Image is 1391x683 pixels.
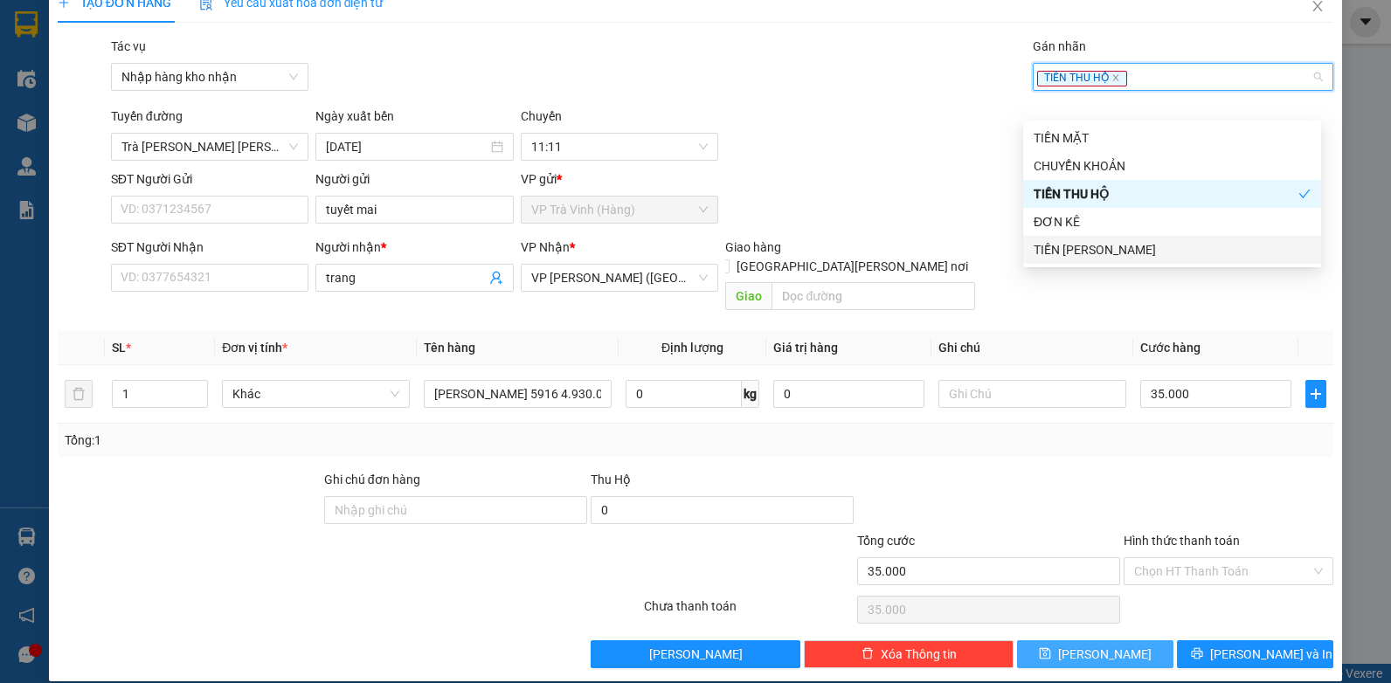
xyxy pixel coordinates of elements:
[424,380,612,408] input: VD: Bàn, Ghế
[45,114,141,130] span: KO BAO HƯ BỂ
[93,94,166,111] span: TUYẾT MAI
[938,380,1126,408] input: Ghi Chú
[121,64,299,90] span: Nhập hàng kho nhận
[591,473,631,486] span: Thu Hộ
[772,282,974,310] input: Dọc đường
[521,169,719,189] div: VP gửi
[531,134,709,160] span: 11:11
[1034,240,1311,259] div: TIỀN [PERSON_NAME]
[59,10,203,26] strong: BIÊN NHẬN GỬI HÀNG
[649,645,743,664] span: [PERSON_NAME]
[1039,647,1051,661] span: save
[424,341,475,355] span: Tên hàng
[65,380,93,408] button: delete
[326,137,488,156] input: 15/08/2025
[591,640,800,668] button: [PERSON_NAME]
[1058,645,1152,664] span: [PERSON_NAME]
[862,647,874,661] span: delete
[531,265,709,291] span: VP Trần Phú (Hàng)
[1305,380,1326,408] button: plus
[1210,645,1332,664] span: [PERSON_NAME] và In
[1017,640,1173,668] button: save[PERSON_NAME]
[725,240,781,254] span: Giao hàng
[7,34,255,67] p: GỬI:
[1034,212,1311,231] div: ĐƠN KÊ
[1298,188,1311,200] span: check
[1023,152,1321,180] div: CHUYỂN KHOẢN
[1177,640,1333,668] button: printer[PERSON_NAME] và In
[121,134,299,160] span: Trà Vinh - Hồ Chí Minh (TIỀN HÀNG)
[773,380,924,408] input: 0
[324,496,587,524] input: Ghi chú đơn hàng
[65,431,538,450] div: Tổng: 1
[804,640,1014,668] button: deleteXóa Thông tin
[232,381,399,407] span: Khác
[1034,156,1311,176] div: CHUYỂN KHOẢN
[1023,180,1321,208] div: TIỀN THU HỘ
[160,51,206,67] span: TRANG
[881,645,957,664] span: Xóa Thông tin
[315,107,514,133] div: Ngày xuất bến
[931,331,1133,365] th: Ghi chú
[1034,184,1298,204] div: TIỀN THU HỘ
[642,597,855,627] div: Chưa thanh toán
[730,257,975,276] span: [GEOGRAPHIC_DATA][PERSON_NAME] nơi
[1191,647,1203,661] span: printer
[324,473,420,486] label: Ghi chú đơn hàng
[661,341,723,355] span: Định lượng
[7,34,206,67] span: VP [PERSON_NAME] ([GEOGRAPHIC_DATA]) -
[1140,341,1201,355] span: Cước hàng
[1023,208,1321,236] div: ĐƠN KÊ
[111,169,309,189] div: SĐT Người Gửi
[725,282,772,310] span: Giao
[1034,128,1311,148] div: TIỀN MẶT
[1130,66,1133,87] input: Gán nhãn
[742,380,759,408] span: kg
[1033,39,1086,53] label: Gán nhãn
[112,341,126,355] span: SL
[1111,73,1120,82] span: close
[489,271,503,285] span: user-add
[111,39,146,53] label: Tác vụ
[1023,124,1321,152] div: TIỀN MẶT
[111,107,309,133] div: Tuyến đường
[49,75,170,92] span: VP Trà Vinh (Hàng)
[773,341,838,355] span: Giá trị hàng
[521,107,719,133] div: Chuyến
[1306,387,1325,401] span: plus
[111,238,309,257] div: SĐT Người Nhận
[521,240,570,254] span: VP Nhận
[222,341,287,355] span: Đơn vị tính
[7,94,166,111] span: 0939098787 -
[531,197,709,223] span: VP Trà Vinh (Hàng)
[857,534,915,548] span: Tổng cước
[7,114,141,130] span: GIAO:
[315,169,514,189] div: Người gửi
[7,75,255,92] p: NHẬN:
[1037,71,1127,86] span: TIỀN THU HỘ
[315,238,514,257] div: Người nhận
[1023,236,1321,264] div: TIỀN CHỊ THẢO
[1124,534,1240,548] label: Hình thức thanh toán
